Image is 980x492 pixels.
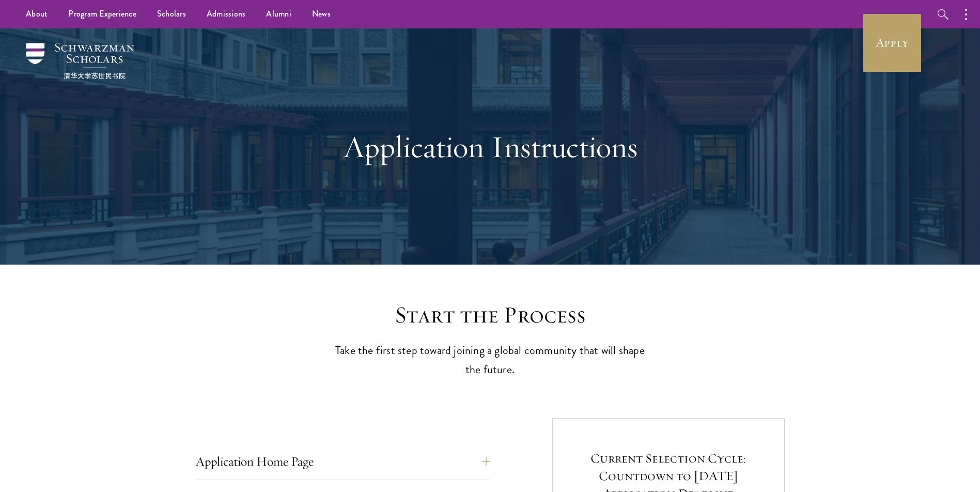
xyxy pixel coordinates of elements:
a: Apply [863,14,921,72]
img: Schwarzman Scholars [26,43,134,79]
h1: Application Instructions [312,128,668,165]
button: Application Home Page [196,449,490,474]
p: Take the first step toward joining a global community that will shape the future. [330,341,650,379]
h2: Start the Process [330,301,650,330]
